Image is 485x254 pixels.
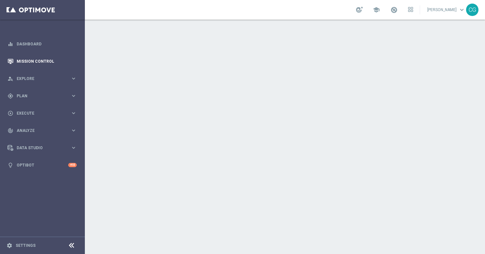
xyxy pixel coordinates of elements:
[17,53,77,70] a: Mission Control
[8,93,13,99] i: gps_fixed
[8,41,13,47] i: equalizer
[7,93,77,99] button: gps_fixed Plan keyboard_arrow_right
[8,128,13,134] i: track_changes
[8,145,70,151] div: Data Studio
[7,76,77,81] button: person_search Explore keyboard_arrow_right
[466,4,478,16] div: CG
[70,110,77,116] i: keyboard_arrow_right
[8,35,77,53] div: Dashboard
[7,128,77,133] button: track_changes Analyze keyboard_arrow_right
[8,156,77,174] div: Optibot
[7,59,77,64] button: Mission Control
[70,75,77,82] i: keyboard_arrow_right
[8,162,13,168] i: lightbulb
[8,110,13,116] i: play_circle_outline
[427,5,466,15] a: [PERSON_NAME]keyboard_arrow_down
[17,94,70,98] span: Plan
[17,35,77,53] a: Dashboard
[8,76,70,82] div: Explore
[70,145,77,151] i: keyboard_arrow_right
[17,129,70,133] span: Analyze
[17,77,70,81] span: Explore
[8,110,70,116] div: Execute
[17,146,70,150] span: Data Studio
[7,145,77,151] button: Data Studio keyboard_arrow_right
[68,163,77,167] div: +10
[8,76,13,82] i: person_search
[8,93,70,99] div: Plan
[7,41,77,47] button: equalizer Dashboard
[7,163,77,168] button: lightbulb Optibot +10
[373,6,380,13] span: school
[8,53,77,70] div: Mission Control
[17,156,68,174] a: Optibot
[70,93,77,99] i: keyboard_arrow_right
[7,111,77,116] button: play_circle_outline Execute keyboard_arrow_right
[70,127,77,134] i: keyboard_arrow_right
[16,244,36,247] a: Settings
[17,111,70,115] span: Execute
[7,243,12,248] i: settings
[458,6,465,13] span: keyboard_arrow_down
[8,128,70,134] div: Analyze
